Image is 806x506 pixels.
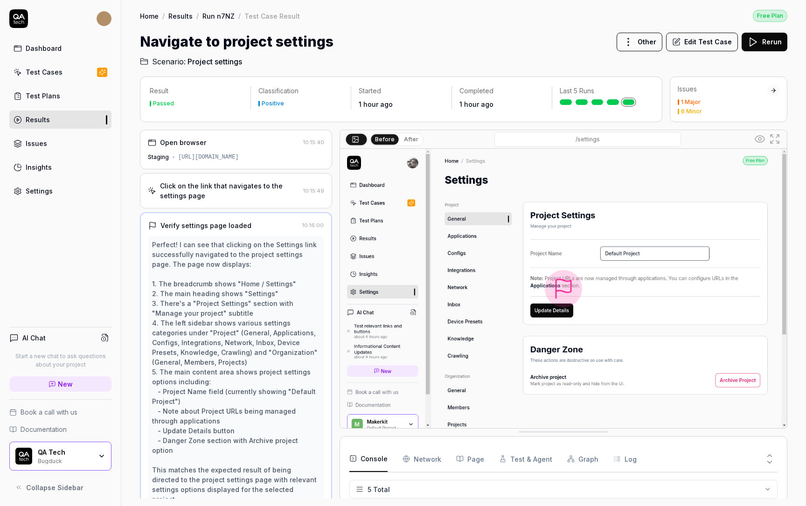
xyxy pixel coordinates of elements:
img: QA Tech Logo [15,448,32,464]
a: Test Cases [9,63,111,81]
span: New [58,379,73,389]
img: Screenshot [340,149,787,428]
time: 10:15:49 [303,187,324,194]
button: Console [349,446,388,472]
button: Open in full screen [767,132,782,146]
time: 10:16:00 [302,222,324,229]
a: Scenario:Project settings [140,56,242,67]
button: Collapse Sidebar [9,478,111,497]
div: QA Tech [38,448,92,457]
button: Log [613,446,637,472]
div: Issues [26,139,47,148]
div: Perfect! I can see that clicking on the Settings link successfully navigated to the project setti... [152,240,320,504]
span: Scenario: [150,56,186,67]
div: Test Case Result [244,11,300,21]
p: Result [150,86,243,96]
div: Insights [26,162,52,172]
div: Settings [26,186,53,196]
div: Positive [262,101,284,106]
button: Edit Test Case [666,33,738,51]
a: Results [168,11,193,21]
button: Network [403,446,441,472]
a: Documentation [9,424,111,434]
a: Free Plan [753,9,787,22]
a: Insights [9,158,111,176]
time: 1 hour ago [359,100,393,108]
div: Staging [148,153,169,161]
div: Bugduck [38,457,92,464]
div: Test Plans [26,91,60,101]
a: Test Plans [9,87,111,105]
p: Completed [459,86,545,96]
time: 10:15:40 [303,139,324,146]
p: Classification [258,86,344,96]
span: Documentation [21,424,67,434]
div: / [162,11,165,21]
span: Book a call with us [21,407,77,417]
div: Dashboard [26,43,62,53]
p: Last 5 Runs [560,86,645,96]
div: Results [26,115,50,125]
p: Start a new chat to ask questions about your project [9,352,111,369]
a: Settings [9,182,111,200]
div: Test Cases [26,67,63,77]
button: QA Tech LogoQA TechBugduck [9,442,111,471]
div: Open browser [160,138,206,147]
span: Project settings [188,56,242,67]
h4: AI Chat [22,333,46,343]
button: Show all interative elements [752,132,767,146]
a: Dashboard [9,39,111,57]
div: 1 Major [681,99,701,105]
a: Run n7NZ [202,11,235,21]
div: Passed [153,101,174,106]
a: New [9,376,111,392]
div: / [196,11,199,21]
div: 6 Minor [681,109,702,114]
div: / [238,11,241,21]
span: Collapse Sidebar [26,483,83,492]
div: Free Plan [753,10,787,22]
a: Book a call with us [9,407,111,417]
button: Rerun [742,33,787,51]
div: [URL][DOMAIN_NAME] [178,153,239,161]
div: Click on the link that navigates to the settings page [160,181,299,201]
button: Other [617,33,662,51]
a: Issues [9,134,111,152]
time: 1 hour ago [459,100,493,108]
p: Started [359,86,444,96]
div: Verify settings page loaded [160,221,251,230]
a: Results [9,111,111,129]
button: After [400,134,422,145]
div: Issues [678,84,767,94]
a: Home [140,11,159,21]
h1: Navigate to project settings [140,31,334,52]
button: Graph [567,446,598,472]
button: Page [456,446,484,472]
button: Before [371,134,398,144]
button: Test & Agent [499,446,552,472]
